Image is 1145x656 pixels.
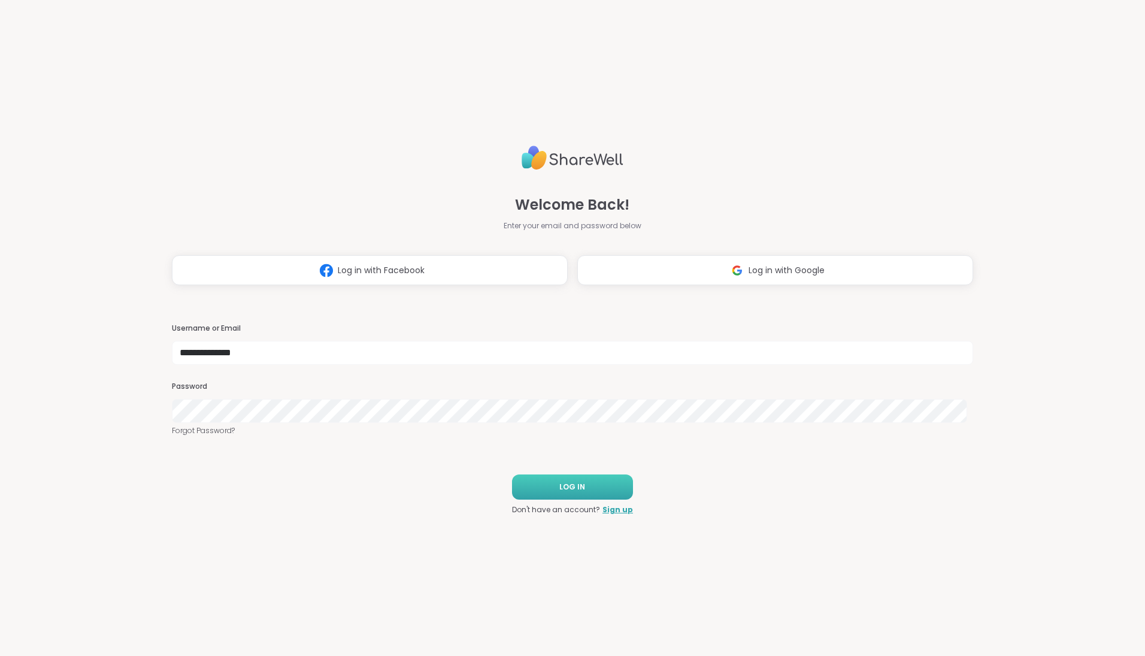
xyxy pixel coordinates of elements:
button: Log in with Facebook [172,255,568,285]
span: Log in with Google [749,264,825,277]
span: Welcome Back! [515,194,629,216]
img: ShareWell Logomark [315,259,338,282]
img: ShareWell Logomark [726,259,749,282]
span: LOG IN [559,482,585,492]
h3: Username or Email [172,324,973,334]
a: Sign up [602,504,633,515]
span: Log in with Facebook [338,264,425,277]
a: Forgot Password? [172,425,973,436]
button: LOG IN [512,474,633,500]
h3: Password [172,382,973,392]
button: Log in with Google [577,255,973,285]
img: ShareWell Logo [522,141,623,175]
span: Don't have an account? [512,504,600,515]
span: Enter your email and password below [504,220,641,231]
